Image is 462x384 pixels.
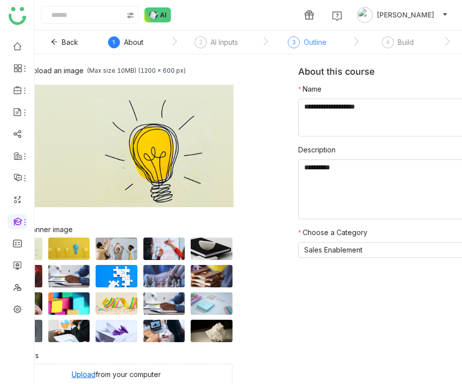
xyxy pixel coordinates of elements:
span: [PERSON_NAME] [377,9,434,20]
div: About [124,36,143,48]
button: [PERSON_NAME] [355,7,450,23]
span: 2 [199,38,203,46]
button: Back [43,34,86,50]
div: 4Build [382,36,414,54]
label: Choose a Category [298,227,367,238]
div: AI Inputs [211,36,238,48]
img: logo [8,7,26,25]
div: 3Outline [288,36,327,54]
div: Build [398,36,414,48]
img: help.svg [332,11,342,21]
img: avatar [357,7,373,23]
span: Back [62,37,78,48]
label: Name [298,84,322,95]
label: Description [298,144,336,155]
span: 3 [292,38,296,46]
div: 1About [108,36,143,54]
img: ask-buddy-normal.svg [144,7,171,22]
span: 1 [112,38,115,46]
img: search-type.svg [126,11,134,19]
u: Upload [72,370,96,379]
div: Outline [304,36,327,48]
span: 4 [386,38,390,46]
div: (Max size 10MB) (1200 x 600 px) [87,67,186,74]
div: 2AI Inputs [195,36,238,54]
